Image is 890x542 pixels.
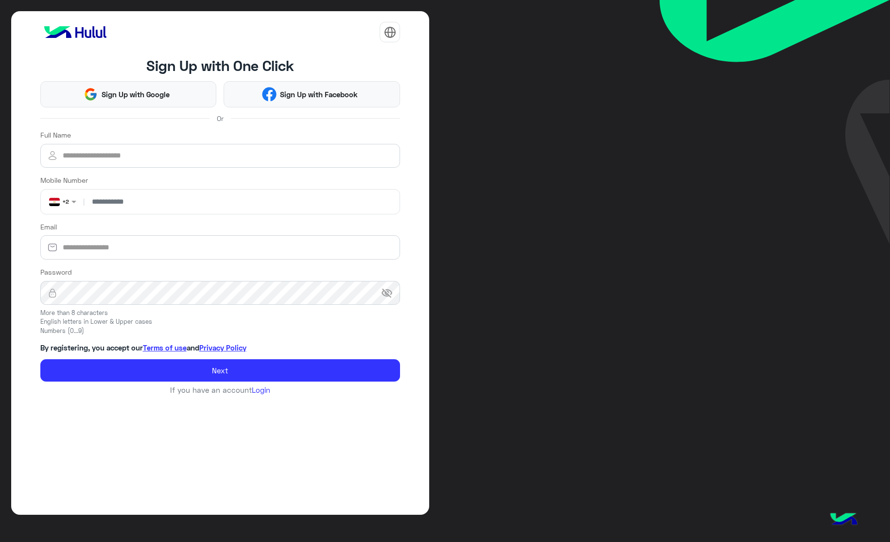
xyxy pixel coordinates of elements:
span: Sign Up with Facebook [277,89,362,100]
a: Login [252,385,270,394]
span: Or [217,113,224,123]
img: lock [40,288,65,298]
img: Google [84,87,98,102]
span: and [187,343,199,352]
img: email [40,243,65,252]
span: | [81,196,87,207]
img: user [40,150,65,161]
small: English letters in Lower & Upper cases [40,317,401,327]
a: Privacy Policy [199,343,246,352]
img: tab [384,26,396,38]
button: Next [40,359,401,382]
button: Sign Up with Facebook [224,81,400,107]
img: logo [40,22,110,42]
h4: Sign Up with One Click [40,57,401,74]
small: More than 8 characters [40,309,401,318]
img: hulul-logo.png [827,503,861,537]
span: By registering, you accept our [40,343,143,352]
b: +2 [62,198,69,205]
img: Facebook [262,87,277,102]
label: Password [40,267,72,277]
h6: If you have an account [40,385,401,394]
span: Sign Up with Google [98,89,173,100]
span: visibility_off [381,287,393,299]
small: Numbers (0...9) [40,327,401,336]
label: Full Name [40,130,71,140]
label: Email [40,222,57,232]
label: Mobile Number [40,175,88,185]
a: Terms of use [143,343,187,352]
button: Sign Up with Google [40,81,217,107]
